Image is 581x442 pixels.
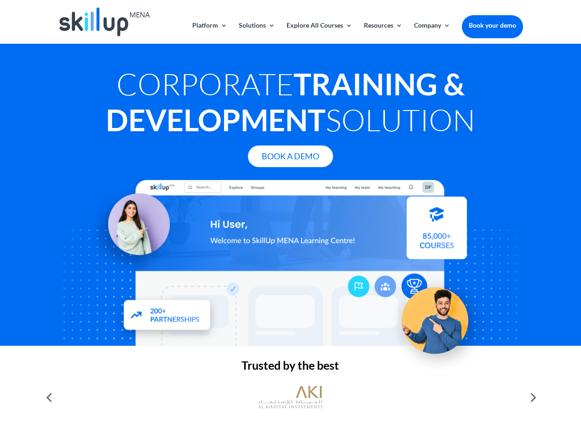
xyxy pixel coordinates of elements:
[239,22,275,44] a: Solutions
[428,343,581,442] iframe: Chat Widget
[248,145,333,167] a: Book A Demo
[258,381,322,413] img: al khayyat investments logo
[192,22,227,44] a: Platform
[287,22,352,44] a: Explore All Courses
[414,22,450,44] a: Company
[462,15,523,35] a: Book your demo
[58,66,523,142] h1: Corporate Solution
[407,200,467,263] img: Courses library - SkillUp MENA
[114,291,221,341] img: Partners - SkillUp Mena
[58,360,523,376] h2: Trusted by the best
[86,183,179,276] img: Learning Management Solution - SkillUp
[59,7,150,36] img: Skillup Mena
[388,268,490,370] img: Upskill your workforce - SkillUp
[106,66,465,138] strong: Training & Development
[364,22,403,44] a: Resources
